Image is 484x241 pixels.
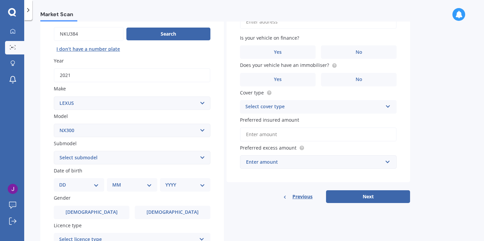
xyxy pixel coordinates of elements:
input: Enter amount [240,127,397,142]
span: Preferred insured amount [240,117,299,123]
span: Preferred excess amount [240,145,296,151]
span: Gender [54,195,71,201]
button: Next [326,190,410,203]
span: Licence type [54,222,82,229]
span: [DEMOGRAPHIC_DATA] [66,209,118,215]
div: Enter amount [246,158,382,166]
input: YYYY [54,68,210,82]
span: Date of birth [54,167,82,174]
span: Model [54,113,68,119]
span: Yes [274,77,282,82]
span: Make [54,86,66,92]
span: Year [54,57,64,64]
div: Select cover type [245,103,382,111]
img: ACg8ocIriUtz-G4Mqlwk_SEAIcRmkeOXch1Mb7prP8u0HHzA5F_tlQ=s96-c [8,184,18,194]
span: No [356,77,362,82]
span: [DEMOGRAPHIC_DATA] [147,209,199,215]
span: Cover type [240,89,264,96]
button: I don’t have a number plate [54,44,123,54]
span: Previous [292,192,313,202]
input: Enter plate number [54,27,124,41]
span: Does your vehicle have an immobiliser? [240,62,329,69]
input: Enter address [240,15,397,29]
span: No [356,49,362,55]
span: Submodel [54,140,77,147]
span: Yes [274,49,282,55]
span: Is your vehicle on finance? [240,35,299,41]
button: Search [126,28,210,40]
span: Market Scan [40,11,77,20]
